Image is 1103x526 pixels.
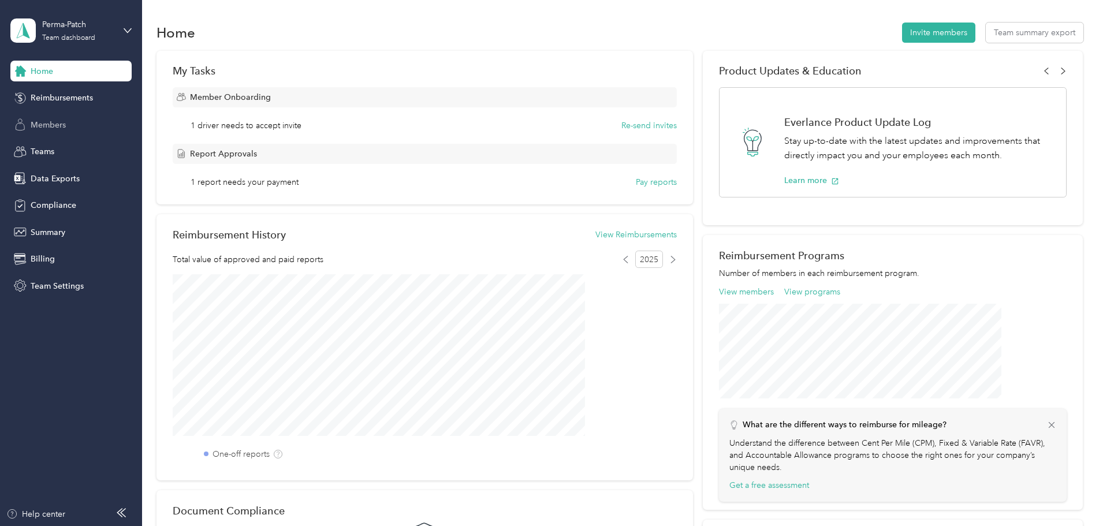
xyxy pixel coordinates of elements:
span: Billing [31,253,55,265]
span: 1 driver needs to accept invite [191,120,301,132]
span: Team Settings [31,280,84,292]
span: Product Updates & Education [719,65,862,77]
span: Total value of approved and paid reports [173,253,323,266]
p: Number of members in each reimbursement program. [719,267,1067,279]
button: View programs [784,286,840,298]
span: Compliance [31,199,76,211]
span: Members [31,119,66,131]
button: View Reimbursements [595,229,677,241]
p: Understand the difference between Cent Per Mile (CPM), Fixed & Variable Rate (FAVR), and Accounta... [729,437,1057,473]
h2: Document Compliance [173,505,285,517]
div: My Tasks [173,65,677,77]
span: Summary [31,226,65,238]
button: Team summary export [986,23,1083,43]
span: Report Approvals [190,148,257,160]
span: 2025 [635,251,663,268]
button: Learn more [784,174,839,186]
button: Re-send invites [621,120,677,132]
iframe: Everlance-gr Chat Button Frame [1038,461,1103,526]
span: Home [31,65,53,77]
div: Perma-Patch [42,18,114,31]
span: Reimbursements [31,92,93,104]
h1: Everlance Product Update Log [784,116,1054,128]
div: Team dashboard [42,35,95,42]
h2: Reimbursement History [173,229,286,241]
p: What are the different ways to reimburse for mileage? [743,419,947,431]
span: 1 report needs your payment [191,176,299,188]
button: Help center [6,508,65,520]
button: Get a free assessment [729,479,809,491]
span: Data Exports [31,173,80,185]
h1: Home [156,27,195,39]
button: Invite members [902,23,975,43]
p: Stay up-to-date with the latest updates and improvements that directly impact you and your employ... [784,134,1054,162]
button: Pay reports [636,176,677,188]
button: View members [719,286,774,298]
label: One-off reports [213,448,270,460]
span: Member Onboarding [190,91,271,103]
span: Teams [31,146,54,158]
h2: Reimbursement Programs [719,249,1067,262]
